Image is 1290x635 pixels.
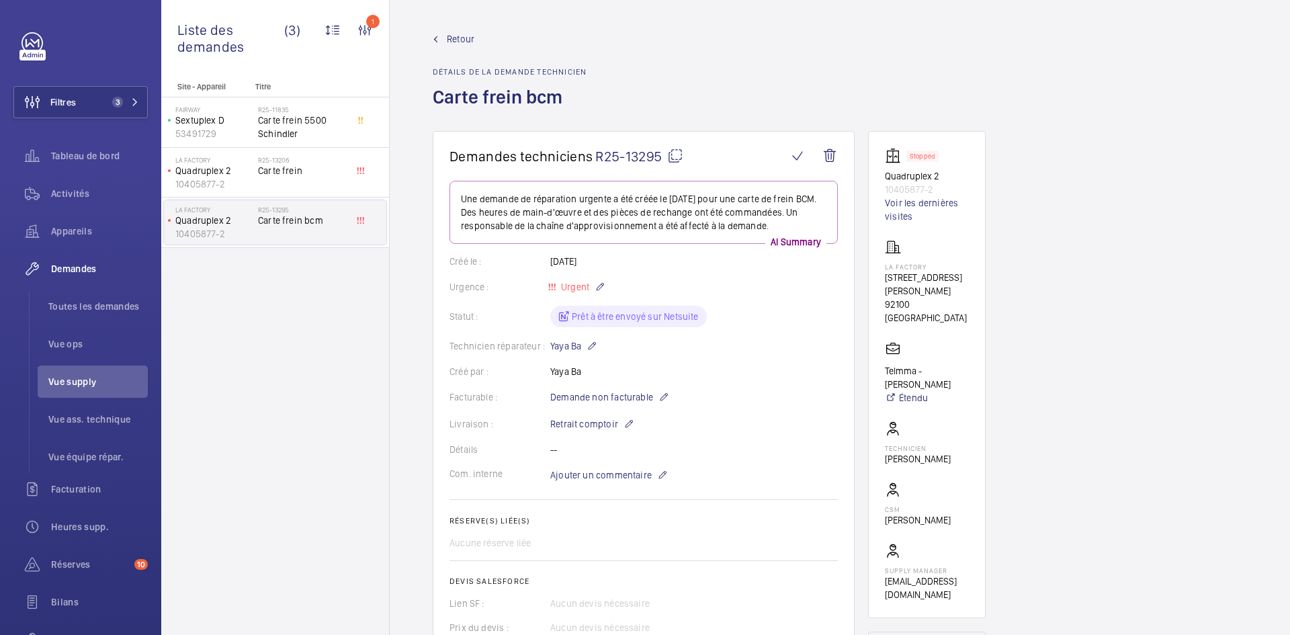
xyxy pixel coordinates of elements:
[51,149,148,163] span: Tableau de bord
[255,82,344,91] p: Titre
[461,192,826,232] p: Une demande de réparation urgente a été créée le [DATE] pour une carte de frein BCM. Des heures d...
[175,214,253,227] p: Quadruplex 2
[175,105,253,114] p: FAIRWAY
[885,513,951,527] p: [PERSON_NAME]
[175,206,253,214] p: La Factory
[51,558,129,571] span: Réserves
[48,413,148,426] span: Vue ass. technique
[885,452,951,466] p: [PERSON_NAME]
[449,148,593,165] span: Demandes techniciens
[51,224,148,238] span: Appareils
[48,450,148,464] span: Vue équipe répar.
[885,148,906,164] img: elevator.svg
[48,300,148,313] span: Toutes les demandes
[885,271,969,298] p: [STREET_ADDRESS][PERSON_NAME]
[51,595,148,609] span: Bilans
[112,97,123,108] span: 3
[258,164,347,177] span: Carte frein
[449,577,838,586] h2: Devis Salesforce
[447,32,474,46] span: Retour
[51,262,148,276] span: Demandes
[48,375,148,388] span: Vue supply
[550,416,634,432] p: Retrait comptoir
[51,482,148,496] span: Facturation
[175,156,253,164] p: La Factory
[175,114,253,127] p: Sextuplex D
[177,22,284,55] span: Liste des demandes
[885,575,969,601] p: [EMAIL_ADDRESS][DOMAIN_NAME]
[134,559,148,570] span: 10
[550,338,597,354] p: Yaya Ba
[765,235,826,249] p: AI Summary
[885,183,969,196] p: 10405877-2
[885,505,951,513] p: CSM
[885,566,969,575] p: Supply manager
[885,444,951,452] p: Technicien
[13,86,148,118] button: Filtres3
[433,85,587,131] h1: Carte frein bcm
[258,114,347,140] span: Carte frein 5500 Schindler
[550,390,653,404] span: Demande non facturable
[161,82,250,91] p: Site - Appareil
[50,95,76,109] span: Filtres
[885,364,969,391] p: Telmma - [PERSON_NAME]
[885,391,969,405] a: Étendu
[175,227,253,241] p: 10405877-2
[910,154,935,159] p: Stopped
[558,282,589,292] span: Urgent
[175,177,253,191] p: 10405877-2
[885,263,969,271] p: La Factory
[449,516,838,525] h2: Réserve(s) liée(s)
[51,187,148,200] span: Activités
[595,148,683,165] span: R25-13295
[51,520,148,534] span: Heures supp.
[550,468,652,482] span: Ajouter un commentaire
[258,206,347,214] h2: R25-13295
[885,298,969,325] p: 92100 [GEOGRAPHIC_DATA]
[433,67,587,77] h2: Détails de la demande technicien
[258,105,347,114] h2: R25-11835
[258,156,347,164] h2: R25-13206
[48,337,148,351] span: Vue ops
[175,164,253,177] p: Quadruplex 2
[885,196,969,223] a: Voir les dernières visites
[258,214,347,227] span: Carte frein bcm
[175,127,253,140] p: 53491729
[885,169,969,183] p: Quadruplex 2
